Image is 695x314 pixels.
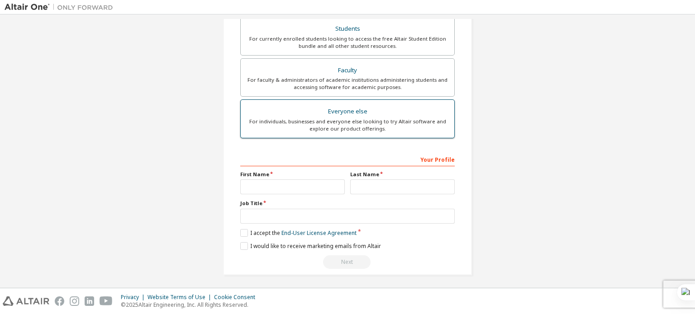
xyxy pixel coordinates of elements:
[121,294,148,301] div: Privacy
[350,171,455,178] label: Last Name
[85,296,94,306] img: linkedin.svg
[148,294,214,301] div: Website Terms of Use
[100,296,113,306] img: youtube.svg
[55,296,64,306] img: facebook.svg
[246,64,449,77] div: Faculty
[240,200,455,207] label: Job Title
[246,105,449,118] div: Everyone else
[246,118,449,132] div: For individuals, businesses and everyone else looking to try Altair software and explore our prod...
[5,3,118,12] img: Altair One
[240,229,357,237] label: I accept the
[240,152,455,166] div: Your Profile
[281,229,357,237] a: End-User License Agreement
[240,255,455,269] div: Email already exists
[240,171,345,178] label: First Name
[246,23,449,35] div: Students
[121,301,261,309] p: © 2025 Altair Engineering, Inc. All Rights Reserved.
[246,76,449,91] div: For faculty & administrators of academic institutions administering students and accessing softwa...
[3,296,49,306] img: altair_logo.svg
[246,35,449,50] div: For currently enrolled students looking to access the free Altair Student Edition bundle and all ...
[214,294,261,301] div: Cookie Consent
[70,296,79,306] img: instagram.svg
[240,242,381,250] label: I would like to receive marketing emails from Altair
